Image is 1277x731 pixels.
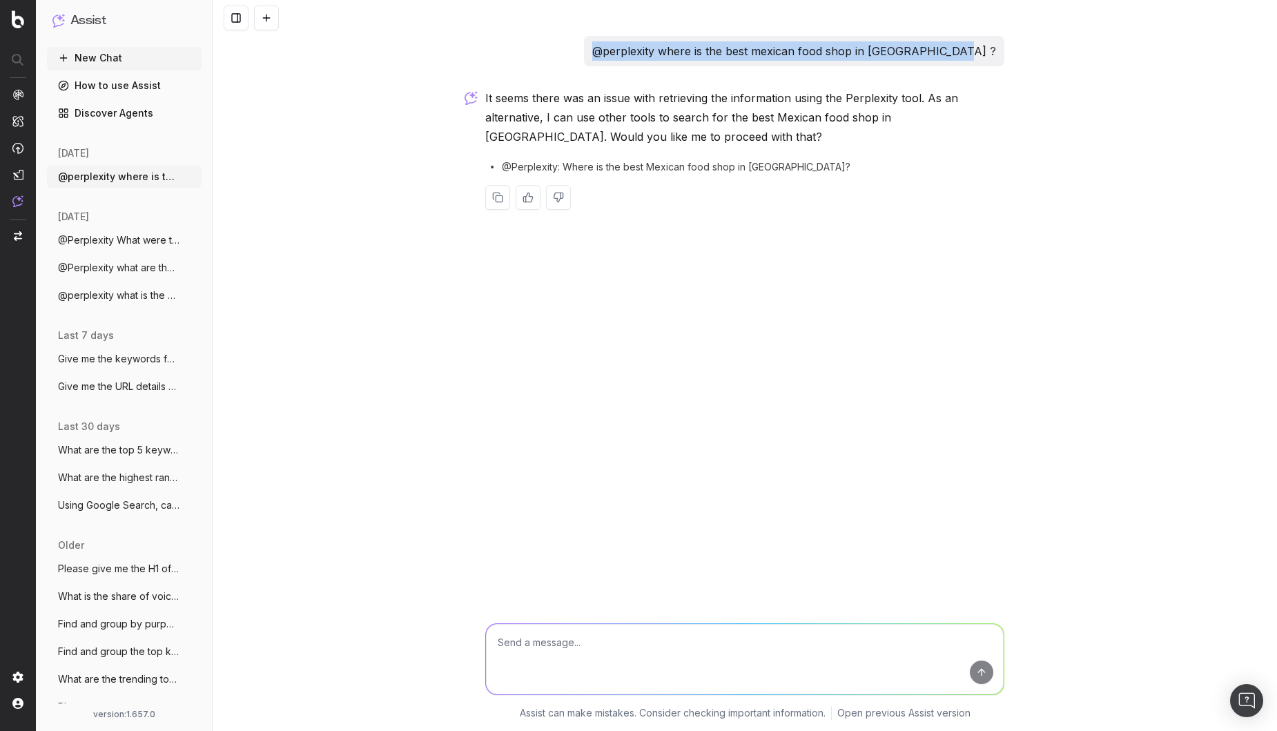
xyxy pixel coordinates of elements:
[58,146,89,160] span: [DATE]
[58,352,179,366] span: Give me the keywords for this URL: https
[14,231,22,241] img: Switch project
[12,672,23,683] img: Setting
[47,696,202,718] button: Please suggest me some keywords for 'Lea
[52,709,196,720] div: version: 1.657.0
[70,11,106,30] h1: Assist
[47,257,202,279] button: @Perplexity what are the trending keywor
[58,538,84,552] span: older
[520,706,826,720] p: Assist can make mistakes. Consider checking important information.
[58,498,179,512] span: Using Google Search, can you tell me wha
[47,558,202,580] button: Please give me the H1 of the firt 100 cr
[465,91,478,105] img: Botify assist logo
[58,617,179,631] span: Find and group by purpose the top keywor
[58,645,179,659] span: Find and group the top keywords for 'buy
[47,494,202,516] button: Using Google Search, can you tell me wha
[47,102,202,124] a: Discover Agents
[12,195,23,207] img: Assist
[52,14,65,27] img: Assist
[47,348,202,370] button: Give me the keywords for this URL: https
[592,41,996,61] p: @perplexity where is the best mexican food shop in [GEOGRAPHIC_DATA] ?
[58,562,179,576] span: Please give me the H1 of the firt 100 cr
[12,10,24,28] img: Botify logo
[12,169,23,180] img: Studio
[47,75,202,97] a: How to use Assist
[47,467,202,489] button: What are the highest ranked keywords for
[47,166,202,188] button: @perplexity where is the best mexican fo
[58,233,179,247] span: @Perplexity What were the results of the
[58,589,179,603] span: What is the share of voice for my websit
[52,11,196,30] button: Assist
[58,420,120,433] span: last 30 days
[1230,684,1263,717] div: Open Intercom Messenger
[58,700,179,714] span: Please suggest me some keywords for 'Lea
[47,284,202,306] button: @perplexity what is the best electric to
[58,380,179,393] span: Give me the URL details of [URL]
[47,668,202,690] button: What are the trending topics around Leag
[47,376,202,398] button: Give me the URL details of [URL]
[47,439,202,461] button: What are the top 5 keywords by search vo
[837,706,971,720] a: Open previous Assist version
[58,329,114,342] span: last 7 days
[58,210,89,224] span: [DATE]
[12,89,23,100] img: Analytics
[12,142,23,154] img: Activation
[47,613,202,635] button: Find and group by purpose the top keywor
[12,698,23,709] img: My account
[58,672,179,686] span: What are the trending topics around Leag
[47,585,202,607] button: What is the share of voice for my websit
[58,289,179,302] span: @perplexity what is the best electric to
[47,229,202,251] button: @Perplexity What were the results of the
[58,471,179,485] span: What are the highest ranked keywords for
[502,160,850,174] span: @Perplexity: Where is the best Mexican food shop in [GEOGRAPHIC_DATA]?
[47,47,202,69] button: New Chat
[58,443,179,457] span: What are the top 5 keywords by search vo
[485,88,1004,146] p: It seems there was an issue with retrieving the information using the Perplexity tool. As an alte...
[12,115,23,127] img: Intelligence
[47,641,202,663] button: Find and group the top keywords for 'buy
[58,261,179,275] span: @Perplexity what are the trending keywor
[58,170,179,184] span: @perplexity where is the best mexican fo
